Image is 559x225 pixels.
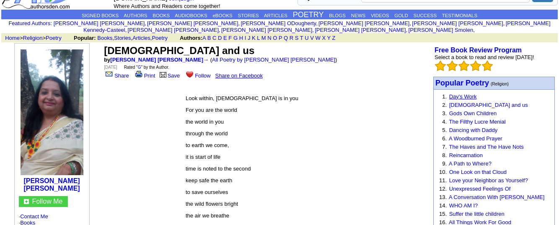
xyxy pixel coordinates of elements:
[186,130,347,137] p: through the world
[261,35,266,41] a: M
[8,20,50,26] a: Featured Authors
[104,65,117,70] font: [DATE]
[212,57,335,63] a: All Poetry by [PERSON_NAME] [PERSON_NAME]
[203,57,337,63] font: → ( )
[114,3,220,9] font: Where Authors and Readers come together!
[449,160,492,167] a: A Path to Where?
[491,82,509,86] font: (Religion)
[449,194,544,200] a: A Conversation With [PERSON_NAME]
[175,13,207,18] a: AUDIOBOOKS
[305,35,308,41] a: U
[449,177,528,184] a: Love your Neighbor as Yourself?
[186,70,193,78] img: heart.gif
[186,166,347,172] p: time is noted to the second
[351,13,366,18] a: NEWS
[267,35,271,41] a: N
[439,169,447,175] font: 10.
[54,20,551,33] font: , , , , , , , , , ,
[442,160,447,167] font: 9.
[186,177,347,184] p: keep safe the earth
[2,35,72,41] font: > >
[97,35,112,41] a: Books
[153,13,170,18] a: BOOKS
[110,57,203,63] a: [PERSON_NAME] [PERSON_NAME]
[147,20,238,26] a: [PERSON_NAME] [PERSON_NAME]
[152,35,168,41] a: Poetry
[449,102,528,108] a: [DEMOGRAPHIC_DATA] and us
[439,211,447,217] font: 15.
[238,13,259,18] a: STORIES
[322,35,326,41] a: X
[470,60,481,71] img: bigemptystars.png
[128,27,219,33] a: [PERSON_NAME] [PERSON_NAME]
[138,65,141,70] a: G
[212,35,216,41] a: C
[186,95,347,101] p: Look within, [DEMOGRAPHIC_DATA] is in you
[32,198,63,205] a: Follow Me
[241,20,316,26] a: [PERSON_NAME] ODougherty
[449,110,497,116] a: Gods Own Children
[23,35,43,41] a: Religion
[184,72,211,79] a: Follow
[221,27,312,33] a: [PERSON_NAME] [PERSON_NAME]
[134,72,155,79] a: Print
[233,35,238,41] a: G
[414,13,437,18] a: SUCCESS
[228,35,232,41] a: F
[23,177,80,192] a: [PERSON_NAME] [PERSON_NAME]
[449,127,498,133] a: Dancing with Daddy
[279,35,282,41] a: P
[114,35,131,41] a: Stories
[449,169,507,175] a: One Look on that Cloud
[83,20,551,33] a: [PERSON_NAME] Kennedy-Casteel
[186,154,347,160] p: it is start of life
[240,21,241,26] font: i
[106,71,113,78] img: share_page.gif
[202,35,206,41] a: A
[104,57,203,63] font: by
[135,71,142,78] img: print.gif
[314,28,315,33] font: i
[186,107,347,113] p: For you are the world
[124,65,169,70] font: Rated " " by the Author.
[435,47,522,54] a: Free Book Review Program
[239,35,243,41] a: H
[412,20,503,26] a: [PERSON_NAME] [PERSON_NAME]
[180,35,202,41] b: Authors:
[439,194,447,200] font: 13.
[186,142,347,148] p: to earth we come,
[212,13,232,18] a: eBOOKS
[248,35,251,41] a: J
[442,144,447,150] font: 7.
[449,186,511,192] a: Unexpressed Feelings Of
[435,79,489,87] font: Popular Poetry
[394,13,408,18] a: GOLD
[475,28,476,33] font: i
[449,152,483,158] a: Reincarnation
[158,71,168,78] img: library.gif
[371,13,389,18] a: VIDEOS
[449,93,477,100] a: Day's Work
[442,13,477,18] a: TESTIMONIALS
[482,60,493,71] img: bigemptystars.png
[223,35,227,41] a: E
[186,212,347,219] p: the air we breathe
[5,35,20,41] a: Home
[82,13,119,18] a: SIGNED BOOKS
[54,20,145,26] a: [PERSON_NAME] [PERSON_NAME]
[20,213,48,220] a: Contact Me
[442,110,447,116] font: 3.
[257,35,260,41] a: L
[74,35,343,41] font: , , ,
[24,199,29,204] img: gc.jpg
[318,21,318,26] font: i
[327,35,330,41] a: Y
[207,35,211,41] a: B
[442,135,447,142] font: 6.
[186,119,347,125] p: the world in you
[449,135,502,142] a: A Woodburned Prayer
[332,35,336,41] a: Z
[318,20,409,26] a: [PERSON_NAME] [PERSON_NAME]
